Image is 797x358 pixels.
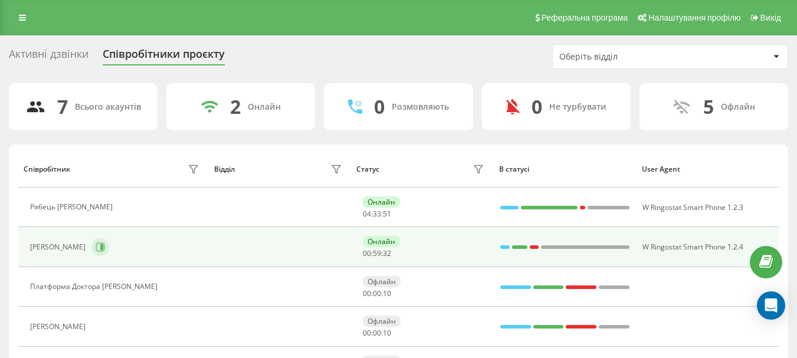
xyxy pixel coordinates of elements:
div: Платформа Доктора [PERSON_NAME] [30,283,160,291]
span: 00 [373,288,381,298]
div: В статусі [499,165,631,173]
span: 00 [363,288,371,298]
span: Реферальна програма [542,13,628,22]
div: Онлайн [363,236,400,247]
div: 2 [230,96,241,118]
span: Вихід [760,13,781,22]
div: Не турбувати [549,102,606,112]
div: 7 [57,96,68,118]
div: : : [363,329,391,337]
div: 0 [374,96,385,118]
div: Всього акаунтів [75,102,141,112]
div: Онлайн [248,102,281,112]
div: Статус [356,165,379,173]
span: 10 [383,328,391,338]
span: 59 [373,248,381,258]
div: : : [363,249,391,258]
div: User Agent [642,165,773,173]
div: : : [363,210,391,218]
div: Open Intercom Messenger [757,291,785,320]
span: 00 [363,328,371,338]
span: W Ringostat Smart Phone 1.2.3 [642,202,743,212]
div: Активні дзвінки [9,48,88,66]
div: Співробітник [24,165,70,173]
div: Оберіть відділ [559,52,700,62]
div: Онлайн [363,196,400,208]
div: : : [363,290,391,298]
div: [PERSON_NAME] [30,323,88,331]
span: 00 [363,248,371,258]
span: 04 [363,209,371,219]
span: 10 [383,288,391,298]
span: 33 [373,209,381,219]
span: 51 [383,209,391,219]
span: W Ringostat Smart Phone 1.2.4 [642,242,743,252]
div: [PERSON_NAME] [30,243,88,251]
div: 5 [703,96,714,118]
span: 00 [373,328,381,338]
div: Співробітники проєкту [103,48,225,66]
div: Офлайн [363,276,401,287]
div: Рябець [PERSON_NAME] [30,203,116,211]
span: Налаштування профілю [648,13,740,22]
div: Розмовляють [392,102,449,112]
div: 0 [532,96,542,118]
div: Офлайн [721,102,755,112]
span: 32 [383,248,391,258]
div: Офлайн [363,316,401,327]
div: Відділ [214,165,235,173]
